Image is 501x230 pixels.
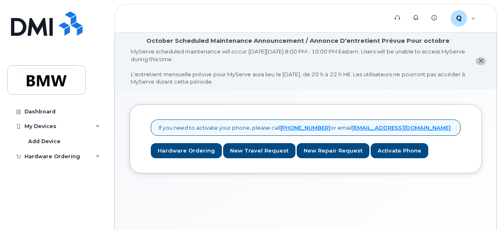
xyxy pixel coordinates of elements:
a: Activate Phone [371,143,428,158]
a: [PHONE_NUMBER] [280,124,331,131]
p: If you need to activate your phone, please call or email [159,124,451,132]
button: close notification [476,57,486,66]
div: MyServe scheduled maintenance will occur [DATE][DATE] 8:00 PM - 10:00 PM Eastern. Users will be u... [131,48,465,86]
a: Hardware Ordering [151,143,222,158]
a: New Travel Request [223,143,295,158]
a: New Repair Request [297,143,369,158]
div: October Scheduled Maintenance Announcement / Annonce D'entretient Prévue Pour octobre [146,37,450,45]
a: [EMAIL_ADDRESS][DOMAIN_NAME] [352,124,451,131]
